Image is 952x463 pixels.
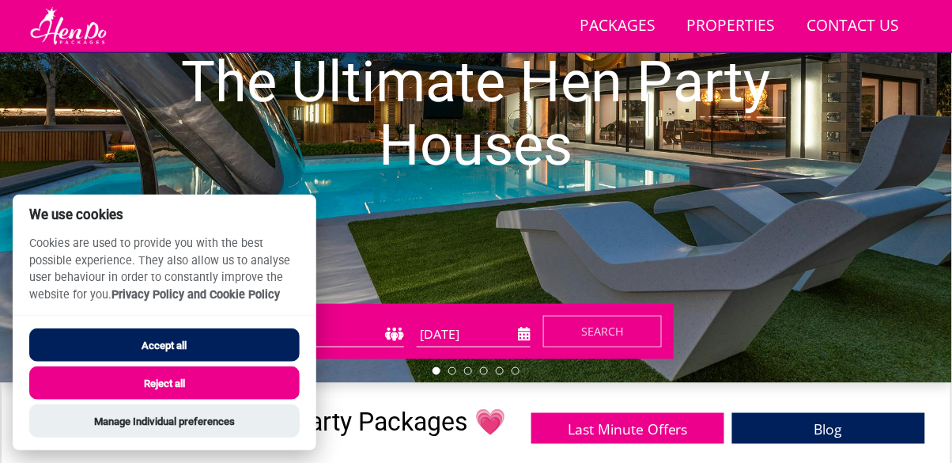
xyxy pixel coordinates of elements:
[543,316,662,347] button: Search
[29,366,300,400] button: Reject all
[581,324,624,339] span: Search
[13,235,316,315] p: Cookies are used to provide you with the best possible experience. They also allow us to analyse ...
[573,9,662,44] a: Packages
[801,9,906,44] a: Contact Us
[29,328,300,362] button: Accept all
[143,19,810,208] h1: The Ultimate Hen Party Houses
[13,207,316,222] h2: We use cookies
[111,288,280,302] a: Privacy Policy and Cookie Policy
[417,321,531,347] input: Arrival Date
[27,6,110,46] img: Hen Do Packages
[732,413,925,444] a: Blog
[531,413,724,444] a: Last Minute Offers
[681,9,782,44] a: Properties
[29,404,300,438] button: Manage Individual preferences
